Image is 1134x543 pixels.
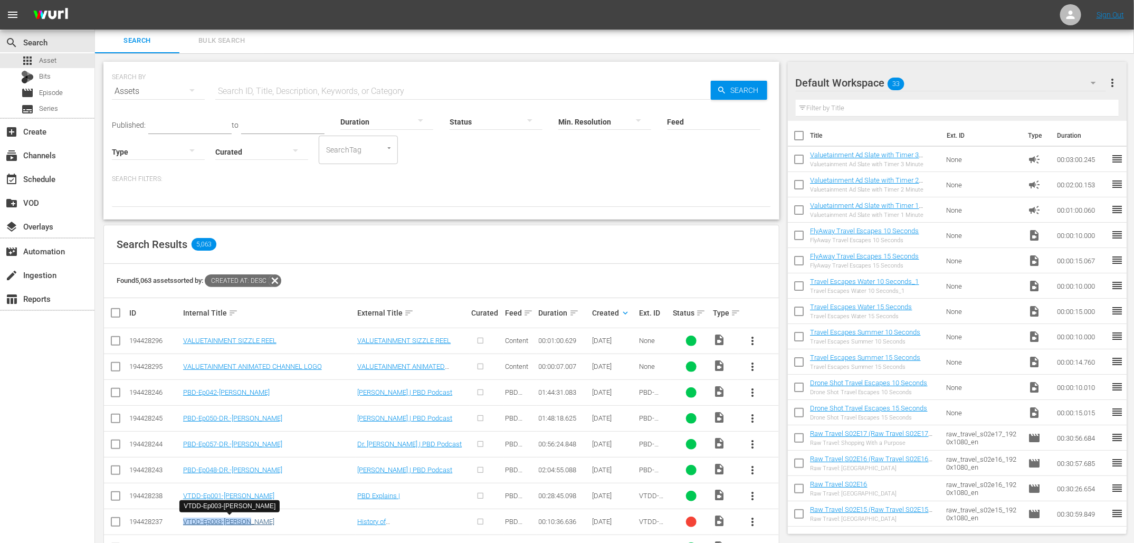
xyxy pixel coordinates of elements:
a: Drone Shot Travel Escapes 10 Seconds [810,379,928,387]
span: PBD Podcast [505,414,530,430]
div: Curated [472,309,502,317]
div: 194428245 [129,414,180,422]
div: Travel Escapes Summer 10 Seconds [810,338,921,345]
div: Raw Travel: [GEOGRAPHIC_DATA] [810,516,938,522]
span: reorder [1111,304,1123,317]
span: reorder [1111,153,1123,165]
span: Video [713,489,726,501]
td: 00:00:10.000 [1053,324,1111,349]
span: Video [1028,254,1041,267]
div: Feed [505,307,536,319]
span: more_vert [1106,77,1119,89]
span: PBD-Ep042 [639,388,659,404]
td: 00:03:00.245 [1053,147,1111,172]
div: 02:04:55.088 [539,466,589,474]
button: more_vert [740,406,765,431]
a: VALUETAINMENT ANIMATED CHANNEL LOGO [357,363,449,378]
td: None [942,273,1024,299]
a: [PERSON_NAME] | PBD Podcast [357,388,452,396]
div: None [639,363,670,370]
div: Status [673,307,710,319]
td: None [942,147,1024,172]
span: more_vert [746,335,759,347]
span: reorder [1111,482,1123,494]
button: more_vert [740,432,765,457]
span: Automation [5,245,18,258]
td: None [942,299,1024,324]
span: Episode [1028,432,1041,444]
div: [DATE] [592,388,636,396]
button: more_vert [740,483,765,509]
span: Video [713,334,726,346]
td: None [942,375,1024,400]
td: 00:00:15.015 [1053,400,1111,425]
th: Ext. ID [940,121,1022,150]
span: Bits [39,71,51,82]
span: Created At: desc [205,274,269,287]
span: VOD [5,197,18,209]
div: 194428238 [129,492,180,500]
a: Travel Escapes Water 15 Seconds [810,303,912,311]
div: [DATE] [592,363,636,370]
div: Internal Title [183,307,355,319]
td: 00:30:57.685 [1053,451,1111,476]
td: 00:30:56.684 [1053,425,1111,451]
a: [PERSON_NAME] | PBD Podcast [357,414,452,422]
span: Video [713,463,726,475]
span: Video [713,515,726,527]
a: Raw Travel S02E17 (Raw Travel S02E17 (VARIANT)) [810,430,933,445]
span: reorder [1111,406,1123,418]
div: Travel Escapes Water 15 Seconds [810,313,912,320]
span: sort [523,308,533,318]
span: Search [5,36,18,49]
span: Episode [1028,457,1041,470]
span: more_vert [746,360,759,373]
div: [DATE] [592,440,636,448]
div: Travel Escapes Water 10 Seconds_1 [810,288,919,294]
span: PBD Explains [505,492,530,508]
div: Assets [112,77,205,106]
a: Valuetainment Ad Slate with Timer 2 Minute [810,176,923,192]
td: 00:00:15.067 [1053,248,1111,273]
th: Duration [1051,121,1114,150]
span: Ad [1028,178,1041,191]
div: 194428237 [129,518,180,526]
span: reorder [1111,178,1123,190]
span: more_vert [746,386,759,399]
a: Valuetainment Ad Slate with Timer 3 Minute [810,151,923,167]
span: reorder [1111,254,1123,266]
span: Create [5,126,18,138]
span: Channels [5,149,18,162]
span: Ad [1028,204,1041,216]
span: more_vert [746,438,759,451]
td: 00:30:26.654 [1053,476,1111,501]
td: raw_travel_s02e17_1920x1080_en [942,425,1024,451]
a: Drone Shot Travel Escapes 15 Seconds [810,404,928,412]
span: Video [1028,381,1041,394]
span: sort [404,308,414,318]
td: 00:00:14.760 [1053,349,1111,375]
td: None [942,197,1024,223]
span: Asset [21,54,34,67]
td: None [942,223,1024,248]
span: Search [101,35,173,47]
span: Video [1028,280,1041,292]
div: [DATE] [592,414,636,422]
span: more_vert [746,490,759,502]
td: 00:30:59.849 [1053,501,1111,527]
td: 00:00:15.000 [1053,299,1111,324]
span: more_vert [746,516,759,528]
span: Series [39,103,58,114]
span: PBD-Ep057 [639,440,659,456]
div: [DATE] [592,492,636,500]
span: Video [713,385,726,398]
span: reorder [1111,203,1123,216]
button: more_vert [740,328,765,354]
span: reorder [1111,431,1123,444]
div: VTDD-Ep003-[PERSON_NAME] [184,502,275,511]
a: Valuetainment Ad Slate with Timer 1 Minute [810,202,923,217]
div: External Title [357,307,468,319]
th: Type [1022,121,1051,150]
div: Duration [539,307,589,319]
span: Video [1028,406,1041,419]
